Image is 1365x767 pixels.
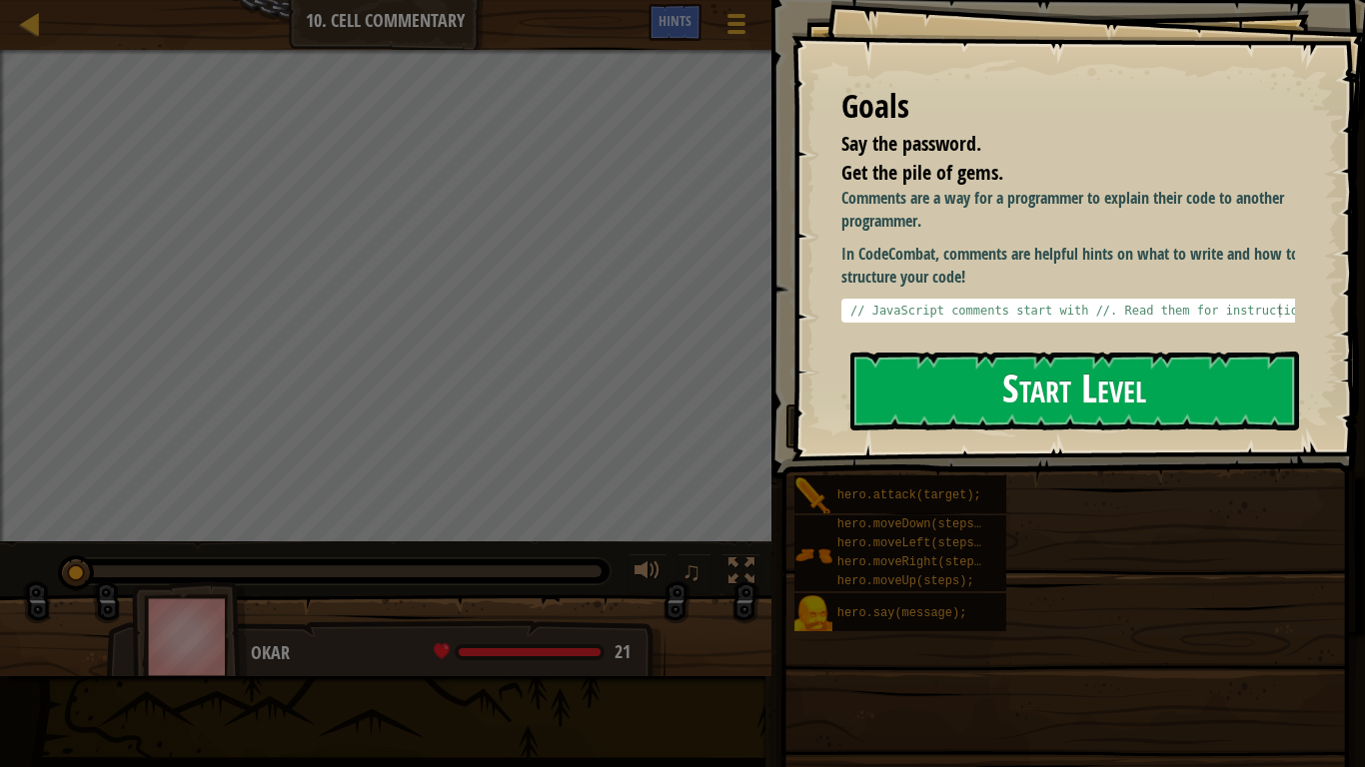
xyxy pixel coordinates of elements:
span: Get the pile of gems. [841,159,1003,186]
p: Comments are a way for a programmer to explain their code to another programmer. [841,187,1310,233]
span: hero.moveDown(steps); [837,517,988,531]
li: Say the password. [816,130,1290,159]
img: thang_avatar_frame.png [132,581,248,692]
span: hero.moveLeft(steps); [837,536,988,550]
div: Goals [841,84,1295,130]
button: Run [785,403,1338,449]
li: Get the pile of gems. [816,159,1290,188]
img: portrait.png [794,536,832,574]
p: In CodeCombat, comments are helpful hints on what to write and how to structure your code! [841,243,1310,289]
span: ♫ [682,556,701,586]
span: Hints [659,11,691,30]
span: hero.say(message); [837,606,967,620]
span: hero.moveRight(steps); [837,555,995,569]
button: Toggle fullscreen [721,553,761,594]
div: health: 21 / 21 [434,643,631,661]
img: portrait.png [794,595,832,633]
button: ♫ [678,553,711,594]
button: Show game menu [711,4,761,51]
img: portrait.png [794,477,832,515]
button: Start Level [850,352,1299,430]
span: 21 [615,639,631,664]
span: hero.attack(target); [837,488,981,502]
span: Say the password. [841,130,981,157]
button: Adjust volume [628,553,668,594]
span: hero.moveUp(steps); [837,574,974,588]
div: Okar [251,640,646,666]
